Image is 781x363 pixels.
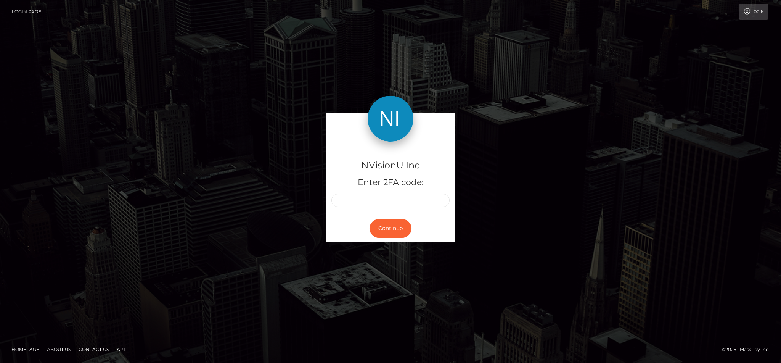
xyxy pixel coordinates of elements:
a: Login [739,4,768,20]
h4: NVisionU Inc [331,159,450,172]
a: API [114,344,128,355]
div: © 2025 , MassPay Inc. [722,345,775,354]
a: About Us [44,344,74,355]
img: NVisionU Inc [368,96,413,142]
h5: Enter 2FA code: [331,177,450,189]
a: Login Page [12,4,41,20]
a: Homepage [8,344,42,355]
a: Contact Us [76,344,112,355]
button: Continue [370,219,411,238]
